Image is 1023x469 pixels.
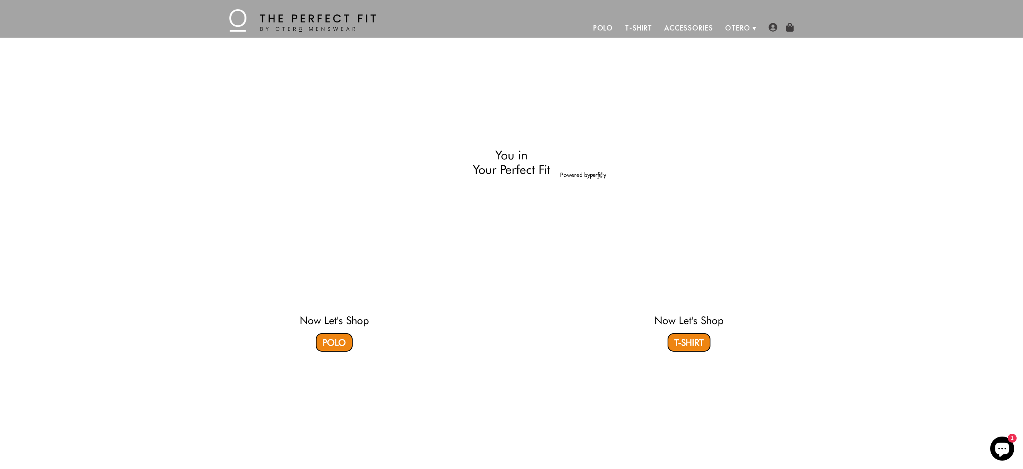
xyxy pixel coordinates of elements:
[988,437,1017,463] inbox-online-store-chat: Shopify online store chat
[769,23,777,32] img: user-account-icon.png
[785,23,794,32] img: shopping-bag-icon.png
[719,18,757,38] a: Otero
[229,9,376,32] img: The Perfect Fit - by Otero Menswear - Logo
[658,18,719,38] a: Accessories
[417,148,606,177] h2: You in Your Perfect Fit
[654,314,724,326] a: Now Let's Shop
[590,172,606,179] img: perfitly-logo_73ae6c82-e2e3-4a36-81b1-9e913f6ac5a1.png
[668,333,710,352] a: T-Shirt
[300,314,369,326] a: Now Let's Shop
[587,18,619,38] a: Polo
[619,18,658,38] a: T-Shirt
[316,333,353,352] a: Polo
[560,171,606,179] a: Powered by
